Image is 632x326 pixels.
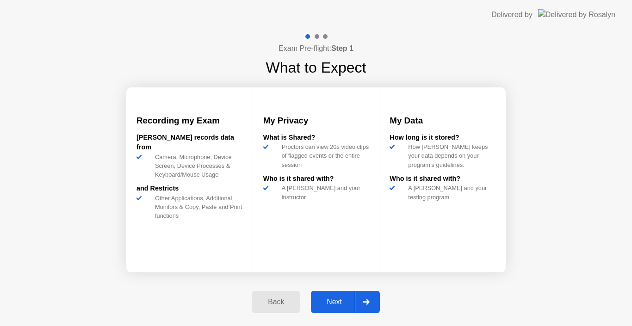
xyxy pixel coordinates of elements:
[314,298,355,306] div: Next
[252,291,300,313] button: Back
[266,56,366,79] h1: What to Expect
[136,133,242,153] div: [PERSON_NAME] records data from
[263,174,369,184] div: Who is it shared with?
[311,291,380,313] button: Next
[136,184,242,194] div: and Restricts
[404,184,496,201] div: A [PERSON_NAME] and your testing program
[390,133,496,143] div: How long is it stored?
[151,153,242,179] div: Camera, Microphone, Device Screen, Device Processes & Keyboard/Mouse Usage
[331,44,353,52] b: Step 1
[279,43,353,54] h4: Exam Pre-flight:
[255,298,297,306] div: Back
[136,114,242,127] h3: Recording my Exam
[278,184,369,201] div: A [PERSON_NAME] and your instructor
[263,114,369,127] h3: My Privacy
[491,9,533,20] div: Delivered by
[390,174,496,184] div: Who is it shared with?
[278,142,369,169] div: Proctors can view 20s video clips of flagged events or the entire session
[151,194,242,221] div: Other Applications, Additional Monitors & Copy, Paste and Print functions
[538,9,615,20] img: Delivered by Rosalyn
[404,142,496,169] div: How [PERSON_NAME] keeps your data depends on your program’s guidelines.
[263,133,369,143] div: What is Shared?
[390,114,496,127] h3: My Data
